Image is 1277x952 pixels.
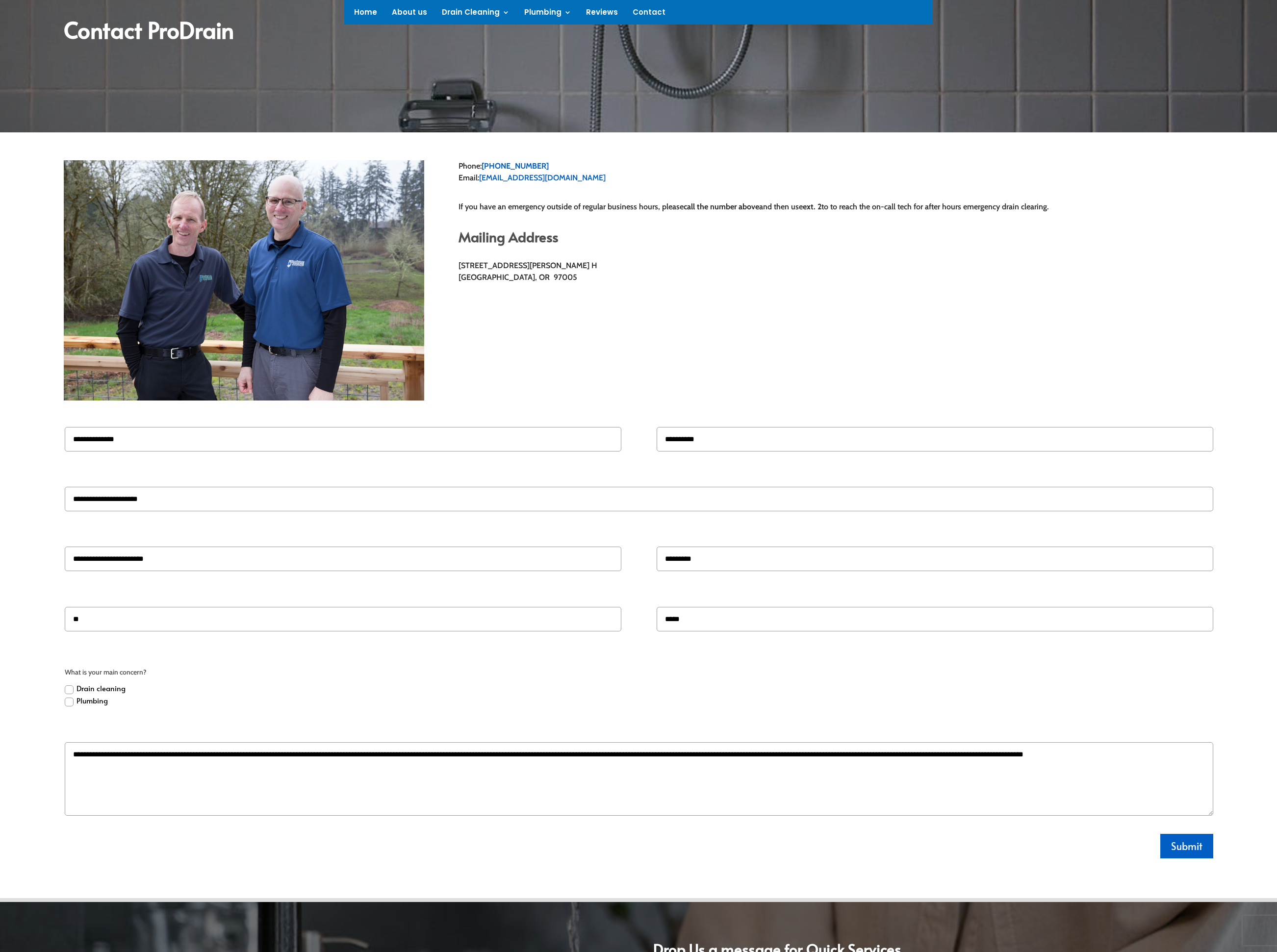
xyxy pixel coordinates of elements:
[459,161,482,171] span: Phone:
[64,18,1213,46] h2: Contact ProDrain
[65,667,1213,678] span: What is your main concern?
[684,202,759,211] strong: call the number above
[482,161,549,171] a: [PHONE_NUMBER]
[442,9,510,20] a: Drain Cleaning
[65,682,126,695] label: Drain cleaning
[459,273,577,282] span: [GEOGRAPHIC_DATA], OR 97005
[459,202,684,211] span: If you have an emergency outside of regular business hours, please
[1160,834,1213,858] button: Submit
[586,9,618,20] a: Reviews
[821,202,1048,211] span: to to reach the on-call tech for after hours emergency drain clearing.
[459,261,597,270] span: [STREET_ADDRESS][PERSON_NAME] H
[803,202,821,211] strong: ext. 2
[392,9,427,20] a: About us
[633,9,665,20] a: Contact
[759,202,803,211] span: and then use
[65,694,108,707] label: Plumbing
[524,9,571,20] a: Plumbing
[459,173,479,182] span: Email:
[479,173,606,182] a: [EMAIL_ADDRESS][DOMAIN_NAME]
[354,9,377,20] a: Home
[64,160,424,401] img: _MG_4209 (1)
[459,230,1213,249] h2: Mailing Address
